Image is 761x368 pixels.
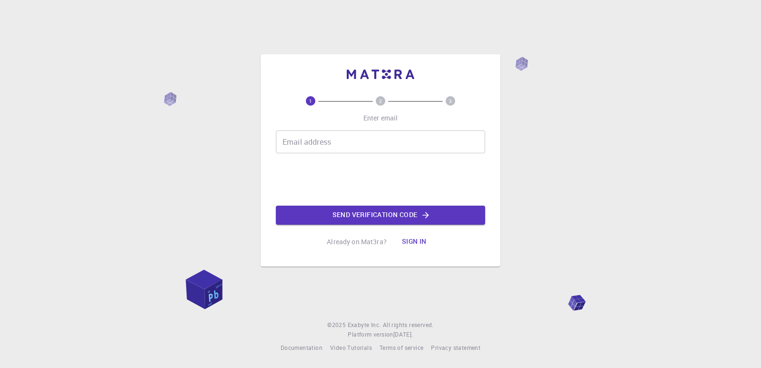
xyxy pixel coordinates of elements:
[379,98,382,104] text: 2
[330,344,372,351] span: Video Tutorials
[380,344,423,351] span: Terms of service
[348,330,393,339] span: Platform version
[276,206,485,225] button: Send verification code
[449,98,452,104] text: 3
[348,320,381,330] a: Exabyte Inc.
[431,344,480,351] span: Privacy statement
[380,343,423,353] a: Terms of service
[327,237,387,247] p: Already on Mat3ra?
[308,161,453,198] iframe: reCAPTCHA
[393,330,413,339] a: [DATE].
[394,232,434,251] button: Sign in
[363,113,398,123] p: Enter email
[281,344,322,351] span: Documentation
[383,320,434,330] span: All rights reserved.
[327,320,347,330] span: © 2025
[431,343,480,353] a: Privacy statement
[348,321,381,328] span: Exabyte Inc.
[330,343,372,353] a: Video Tutorials
[393,330,413,338] span: [DATE] .
[281,343,322,353] a: Documentation
[309,98,312,104] text: 1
